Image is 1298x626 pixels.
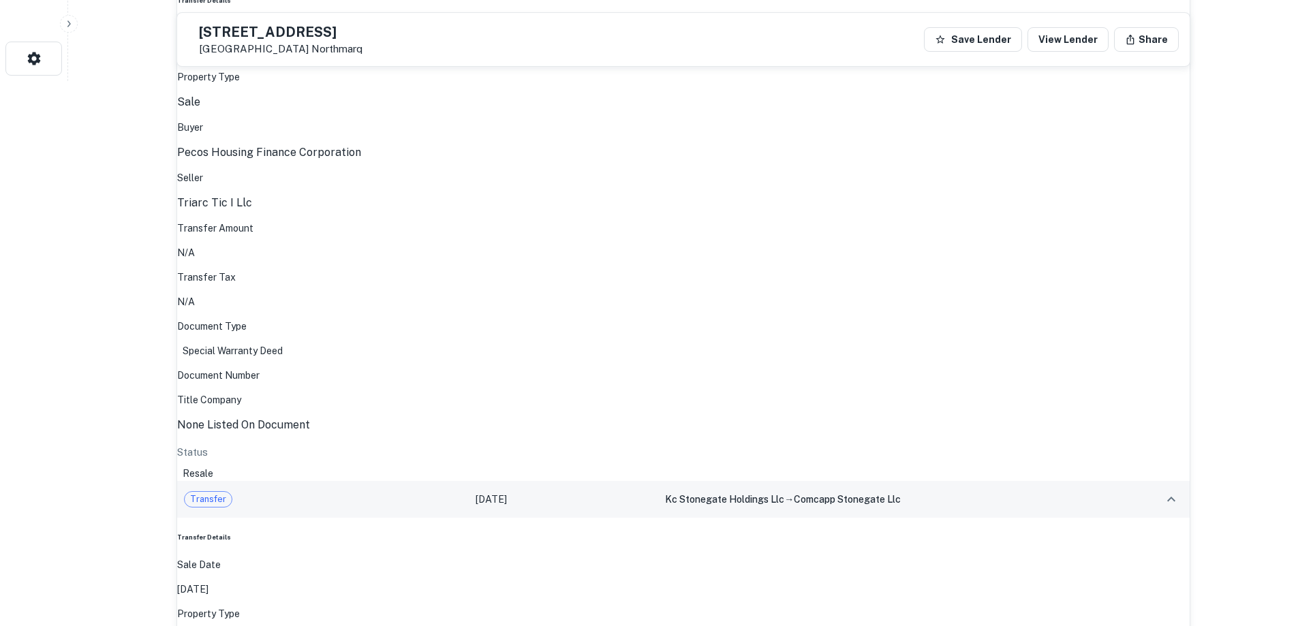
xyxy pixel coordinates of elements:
p: Seller [177,170,1190,185]
span: Special Warranty Deed [177,345,288,356]
p: pecos housing finance corporation [177,144,1190,161]
a: View Lender [1027,27,1109,52]
p: triarc tic i llc [177,195,1190,211]
p: Property Type [177,606,1190,621]
p: Property Type [177,69,1190,84]
div: Code: 68 [177,343,1190,358]
p: Document Type [177,319,1190,334]
iframe: Chat Widget [1230,473,1298,539]
p: sale [177,94,1190,110]
p: Status [177,444,1190,460]
p: Sale Date [177,557,1190,572]
p: N/A [177,245,1190,260]
button: expand row [1160,488,1183,511]
p: Buyer [177,120,1190,135]
td: [DATE] [469,481,658,518]
span: Transfer [185,492,232,506]
p: N/A [177,294,1190,309]
p: none listed on document [177,417,1190,433]
h6: Transfer Details [177,533,1190,543]
p: Title Company [177,392,1190,407]
p: [GEOGRAPHIC_DATA] [199,43,362,55]
button: Save Lender [924,27,1022,52]
p: Document Number [177,368,1190,383]
a: Northmarq [311,43,362,54]
p: Transfer Tax [177,270,1190,285]
span: kc stonegate holdings llc [665,494,784,505]
button: Share [1114,27,1179,52]
div: → [665,492,1114,507]
p: [DATE] [177,582,1190,597]
p: Transfer Amount [177,221,1190,236]
h5: [STREET_ADDRESS] [199,25,362,39]
span: comcapp stonegate llc [794,494,901,505]
span: Resale [177,468,219,479]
